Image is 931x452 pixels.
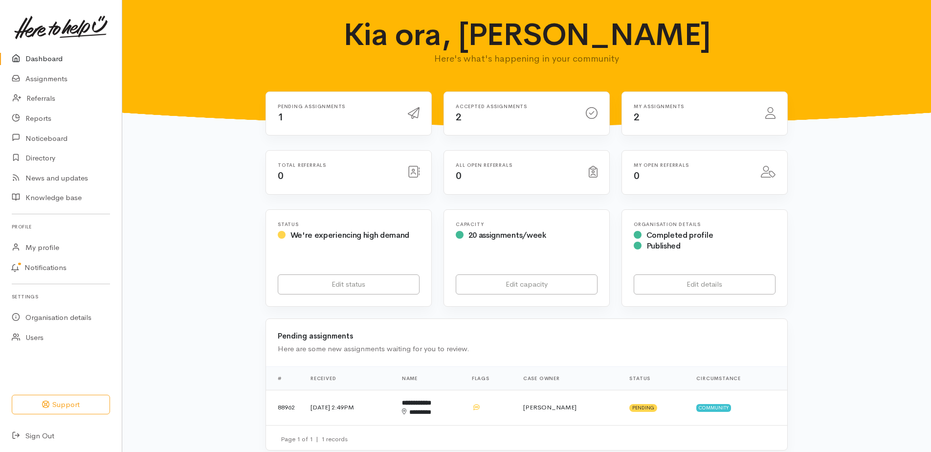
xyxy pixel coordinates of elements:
[634,274,776,294] a: Edit details
[468,230,546,240] span: 20 assignments/week
[634,104,754,109] h6: My assignments
[456,170,462,182] span: 0
[278,170,284,182] span: 0
[316,435,318,443] span: |
[515,366,622,390] th: Case Owner
[303,366,394,390] th: Received
[278,104,396,109] h6: Pending assignments
[394,366,464,390] th: Name
[278,111,284,123] span: 1
[303,390,394,425] td: [DATE] 2:49PM
[696,404,731,412] span: Community
[278,274,420,294] a: Edit status
[336,18,717,52] h1: Kia ora, [PERSON_NAME]
[278,162,396,168] h6: Total referrals
[278,343,776,355] div: Here are some new assignments waiting for you to review.
[634,162,749,168] h6: My open referrals
[456,162,577,168] h6: All open referrals
[12,220,110,233] h6: Profile
[646,241,681,251] span: Published
[278,222,420,227] h6: Status
[456,111,462,123] span: 2
[621,366,688,390] th: Status
[12,395,110,415] button: Support
[688,366,787,390] th: Circumstance
[278,331,353,340] b: Pending assignments
[266,390,303,425] td: 88962
[12,290,110,303] h6: Settings
[634,222,776,227] h6: Organisation Details
[629,404,657,412] span: Pending
[456,104,574,109] h6: Accepted assignments
[464,366,515,390] th: Flags
[456,274,598,294] a: Edit capacity
[266,366,303,390] th: #
[646,230,713,240] span: Completed profile
[634,170,640,182] span: 0
[634,111,640,123] span: 2
[456,222,598,227] h6: Capacity
[290,230,409,240] span: We're experiencing high demand
[281,435,348,443] small: Page 1 of 1 1 records
[336,52,717,66] p: Here's what's happening in your community
[515,390,622,425] td: [PERSON_NAME]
